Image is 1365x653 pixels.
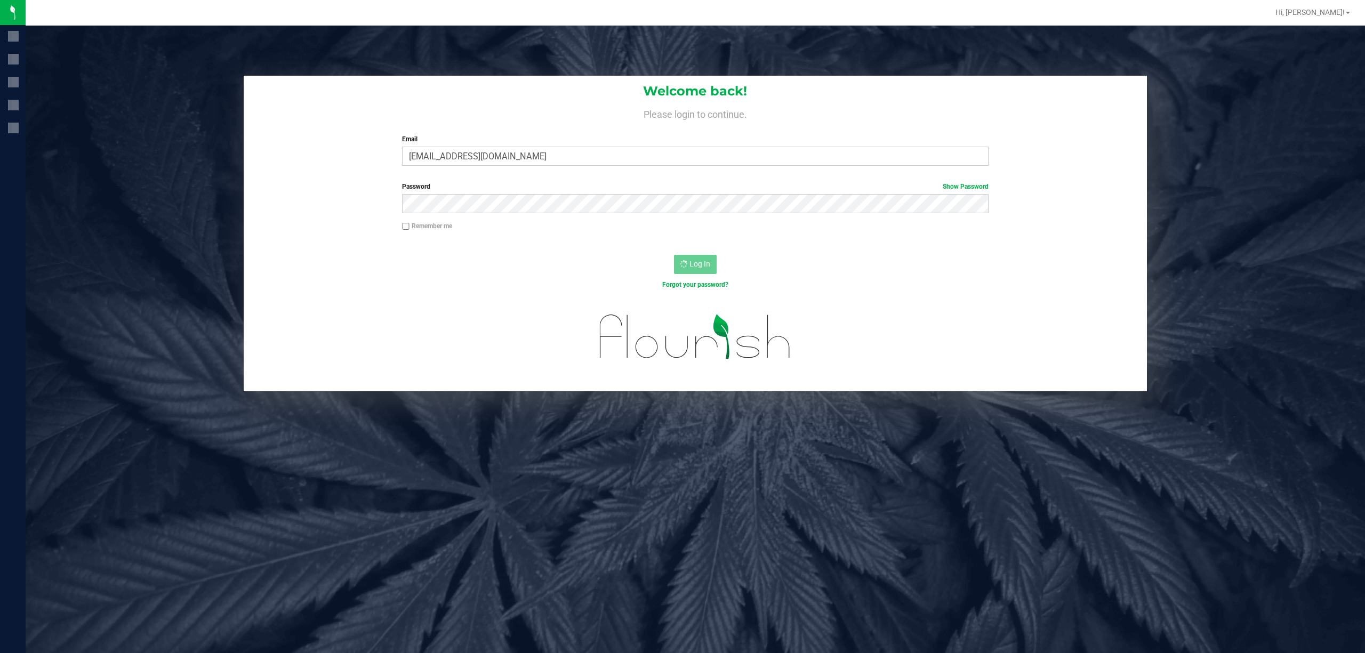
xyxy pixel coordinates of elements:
h4: Please login to continue. [244,107,1147,119]
label: Remember me [402,221,452,231]
input: Remember me [402,223,409,230]
a: Forgot your password? [662,281,728,288]
label: Email [402,134,989,144]
button: Log In [674,255,717,274]
span: Password [402,183,430,190]
span: Hi, [PERSON_NAME]! [1275,8,1345,17]
img: flourish_logo.svg [582,301,808,373]
h1: Welcome back! [244,84,1147,98]
span: Log In [689,260,710,268]
a: Show Password [943,183,989,190]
